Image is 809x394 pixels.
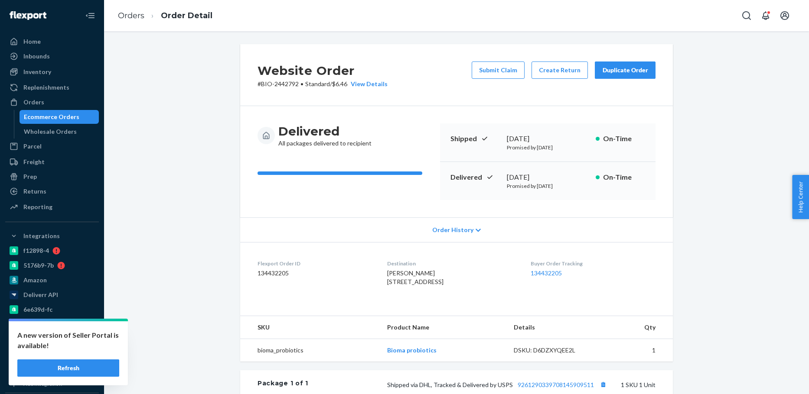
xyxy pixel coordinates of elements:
[776,7,793,24] button: Open account menu
[24,127,77,136] div: Wholesale Orders
[258,269,373,278] dd: 134432205
[507,144,589,151] p: Promised by [DATE]
[5,35,99,48] a: Home
[23,187,46,196] div: Returns
[507,134,589,144] div: [DATE]
[5,81,99,94] a: Replenishments
[387,260,516,267] dt: Destination
[5,139,99,153] a: Parcel
[5,362,99,375] a: [PERSON_NAME]
[23,68,51,76] div: Inventory
[5,303,99,316] a: 6e639d-fc
[507,172,589,182] div: [DATE]
[738,7,755,24] button: Open Search Box
[258,379,308,390] div: Package 1 of 1
[472,61,525,79] button: Submit Claim
[10,11,46,20] img: Flexport logo
[240,339,380,362] td: bioma_probiotics
[111,3,219,29] ol: breadcrumbs
[387,346,437,354] a: Bioma probiotics
[347,80,388,88] button: View Details
[380,316,506,339] th: Product Name
[602,316,673,339] th: Qty
[518,381,594,388] a: 9261290339708145909511
[5,184,99,198] a: Returns
[5,317,99,331] a: pulsetto
[387,381,609,388] span: Shipped via DHL, Tracked & Delivered by USPS
[450,134,500,144] p: Shipped
[603,172,645,182] p: On-Time
[532,61,588,79] button: Create Return
[5,347,99,361] a: a76299-82
[5,229,99,243] button: Integrations
[5,332,99,346] a: gnzsuz-v5
[5,379,99,389] a: Add Integration
[305,80,330,87] span: Standard
[23,261,54,270] div: 5176b9-7b
[23,172,37,181] div: Prep
[23,232,60,240] div: Integrations
[507,316,602,339] th: Details
[23,158,45,166] div: Freight
[432,226,473,234] span: Order History
[24,113,79,121] div: Ecommerce Orders
[23,83,69,92] div: Replenishments
[278,123,372,148] div: All packages delivered to recipient
[792,175,809,219] button: Help Center
[387,269,444,285] span: [PERSON_NAME] [STREET_ADDRESS]
[118,11,144,20] a: Orders
[17,330,119,351] p: A new version of Seller Portal is available!
[258,260,373,267] dt: Flexport Order ID
[82,7,99,24] button: Close Navigation
[597,379,609,390] button: Copy tracking number
[5,258,99,272] a: 5176b9-7b
[602,66,648,74] div: Duplicate Order
[5,200,99,214] a: Reporting
[603,134,645,144] p: On-Time
[514,346,595,355] div: DSKU: D6DZXYQEE2L
[507,182,589,190] p: Promised by [DATE]
[5,155,99,169] a: Freight
[258,61,388,80] h2: Website Order
[602,339,673,362] td: 1
[258,80,388,88] p: # BIO-2442792 / $6.46
[5,95,99,109] a: Orders
[23,305,52,314] div: 6e639d-fc
[5,244,99,258] a: f12898-4
[17,359,119,377] button: Refresh
[757,7,774,24] button: Open notifications
[23,291,58,299] div: Deliverr API
[23,37,41,46] div: Home
[5,288,99,302] a: Deliverr API
[5,65,99,79] a: Inventory
[20,125,99,139] a: Wholesale Orders
[240,316,380,339] th: SKU
[23,98,44,107] div: Orders
[23,52,50,61] div: Inbounds
[308,379,656,390] div: 1 SKU 1 Unit
[450,172,500,182] p: Delivered
[23,276,47,284] div: Amazon
[23,203,52,211] div: Reporting
[300,80,303,87] span: •
[5,49,99,63] a: Inbounds
[20,110,99,124] a: Ecommerce Orders
[531,260,656,267] dt: Buyer Order Tracking
[278,123,372,139] h3: Delivered
[531,269,562,277] a: 134432205
[595,61,656,79] button: Duplicate Order
[161,11,212,20] a: Order Detail
[23,246,49,255] div: f12898-4
[23,142,42,151] div: Parcel
[5,170,99,184] a: Prep
[5,273,99,287] a: Amazon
